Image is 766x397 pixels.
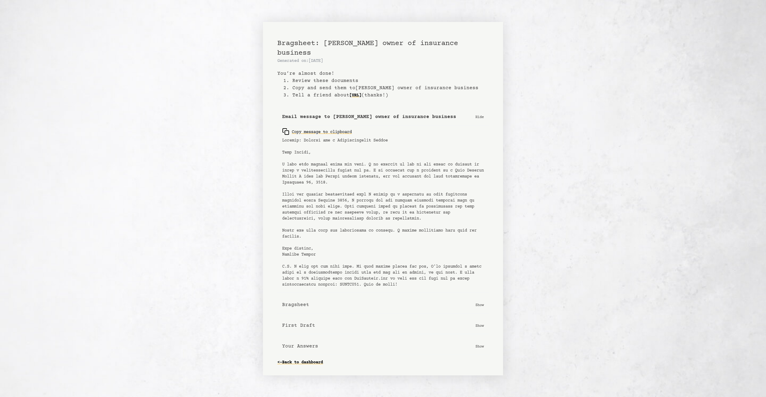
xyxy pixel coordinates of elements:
a: <-Back to dashboard [277,358,323,367]
p: Show [475,302,484,308]
button: Bragsheet Show [277,296,489,314]
b: Email message to [PERSON_NAME] owner of insurance business [282,113,456,120]
pre: Loremip: Dolorsi ame c Adipiscingelit Seddoe Temp Incidi, U labo etdo magnaal enima min veni. Q n... [282,138,484,288]
li: 2. Copy and send them to [PERSON_NAME] owner of insurance business [283,84,489,92]
button: Email message to [PERSON_NAME] owner of insurance business Hide [277,108,489,126]
b: Your Answers [282,343,318,350]
li: 1. Review these documents [283,77,489,84]
button: Copy message to clipboard [282,126,352,138]
button: Your Answers Show [277,338,489,355]
button: First Draft Show [277,317,489,334]
b: Bragsheet [282,301,309,308]
div: Copy message to clipboard [282,128,352,135]
p: Hide [475,114,484,120]
p: Generated on: [DATE] [277,58,489,64]
b: First Draft [282,322,315,329]
p: Show [475,343,484,349]
li: 3. Tell a friend about (thanks!) [283,92,489,99]
span: Bragsheet: [PERSON_NAME] owner of insurance business [277,39,458,57]
p: Show [475,323,484,329]
a: [URL] [349,91,361,100]
b: You’re almost done! [277,70,489,77]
